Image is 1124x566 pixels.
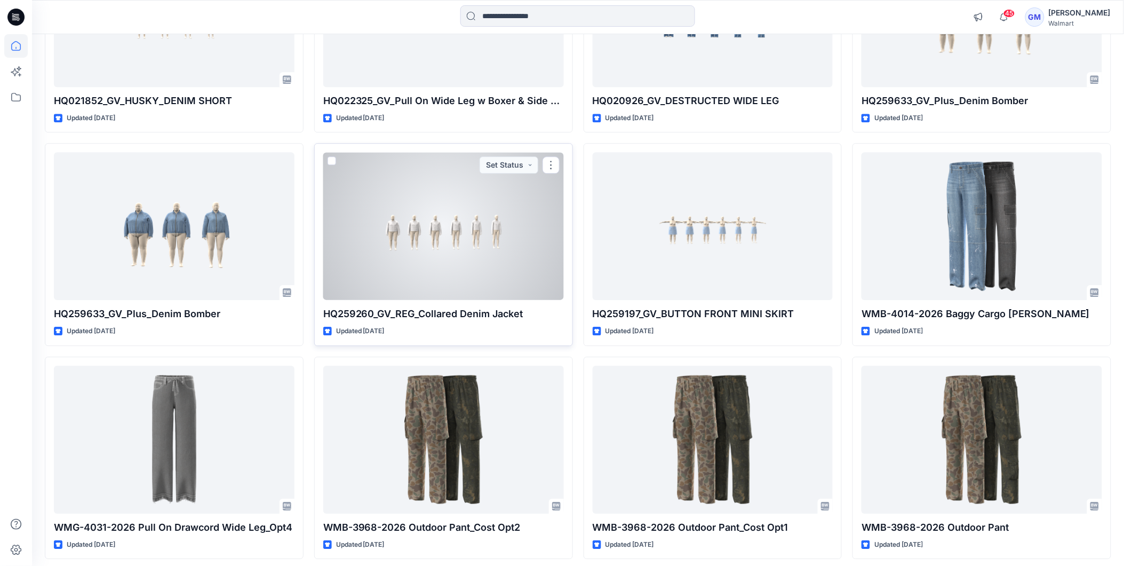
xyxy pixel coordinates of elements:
a: WMB-3968-2026 Outdoor Pant [862,366,1102,514]
p: HQ259633_GV_Plus_Denim Bomber [54,306,294,321]
a: WMB-4014-2026 Baggy Cargo Jean [862,152,1102,300]
p: HQ021852_GV_HUSKY_DENIM SHORT [54,93,294,108]
a: HQ259633_GV_Plus_Denim Bomber [54,152,294,300]
p: HQ020926_GV_DESTRUCTED WIDE LEG [593,93,833,108]
div: GM [1025,7,1045,27]
a: WMB-3968-2026 Outdoor Pant_Cost Opt1 [593,366,833,514]
p: Updated [DATE] [605,113,654,124]
p: HQ259633_GV_Plus_Denim Bomber [862,93,1102,108]
div: [PERSON_NAME] [1049,6,1111,19]
p: WMB-4014-2026 Baggy Cargo [PERSON_NAME] [862,306,1102,321]
p: WMB-3968-2026 Outdoor Pant_Cost Opt2 [323,520,564,535]
p: Updated [DATE] [874,113,923,124]
p: HQ259197_GV_BUTTON FRONT MINI SKIRT [593,306,833,321]
p: Updated [DATE] [67,326,115,337]
p: Updated [DATE] [336,539,385,551]
p: Updated [DATE] [874,539,923,551]
p: HQ259260_GV_REG_Collared Denim Jacket [323,306,564,321]
p: Updated [DATE] [874,326,923,337]
p: Updated [DATE] [605,539,654,551]
a: WMB-3968-2026 Outdoor Pant_Cost Opt2 [323,366,564,514]
p: Updated [DATE] [336,326,385,337]
p: WMB-3968-2026 Outdoor Pant [862,520,1102,535]
p: WMB-3968-2026 Outdoor Pant_Cost Opt1 [593,520,833,535]
p: Updated [DATE] [605,326,654,337]
p: HQ022325_GV_Pull On Wide Leg w Boxer & Side Stripe [323,93,564,108]
div: Walmart [1049,19,1111,27]
span: 45 [1003,9,1015,18]
p: WMG-4031-2026 Pull On Drawcord Wide Leg_Opt4 [54,520,294,535]
p: Updated [DATE] [336,113,385,124]
a: HQ259260_GV_REG_Collared Denim Jacket [323,152,564,300]
p: Updated [DATE] [67,113,115,124]
p: Updated [DATE] [67,539,115,551]
a: HQ259197_GV_BUTTON FRONT MINI SKIRT [593,152,833,300]
a: WMG-4031-2026 Pull On Drawcord Wide Leg_Opt4 [54,366,294,514]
